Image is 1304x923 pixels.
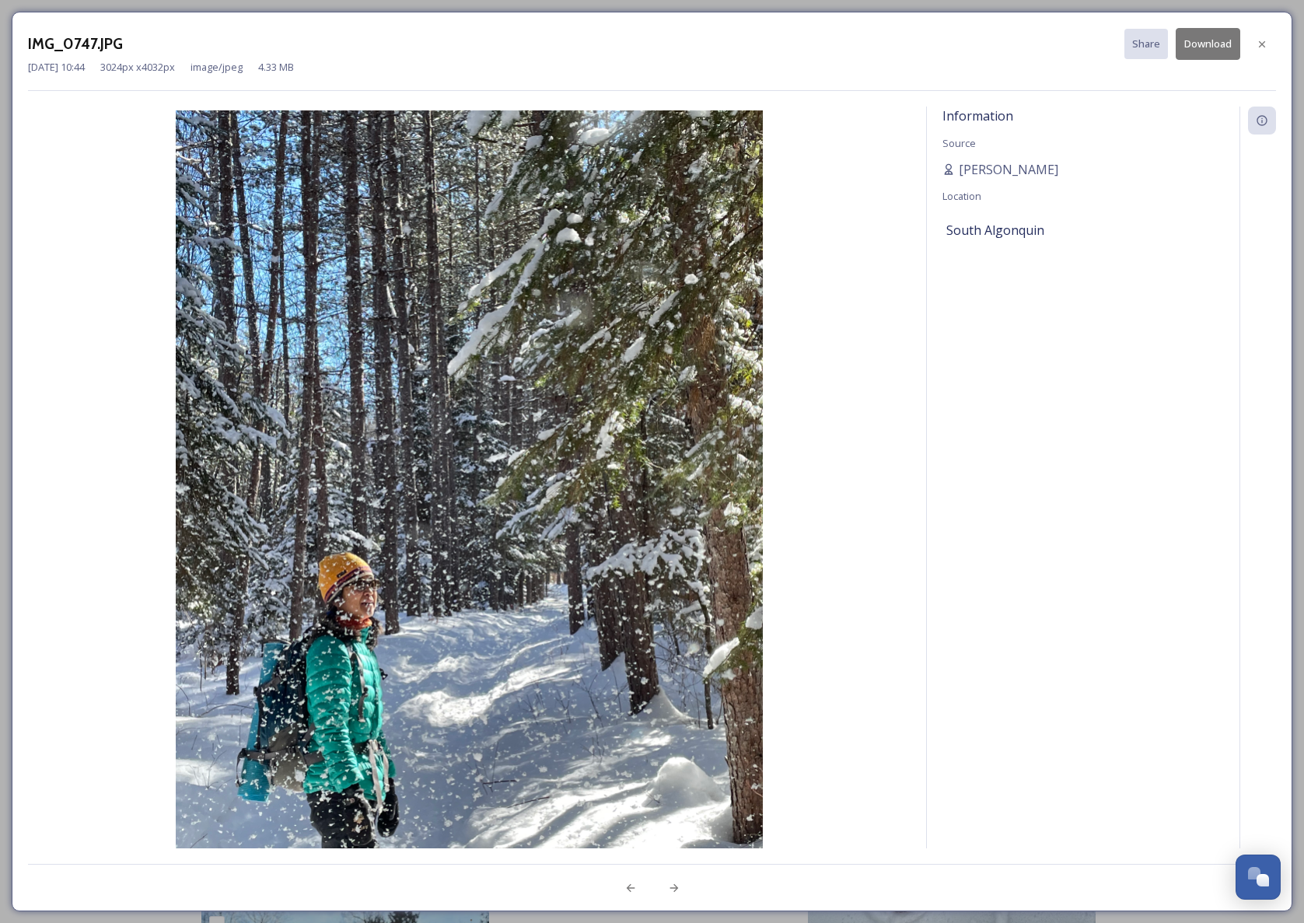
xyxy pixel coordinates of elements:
[942,136,976,150] span: Source
[946,221,1044,239] span: South Algonquin
[1176,28,1240,60] button: Download
[959,160,1058,179] span: [PERSON_NAME]
[28,60,85,75] span: [DATE] 10:44
[1236,855,1281,900] button: Open Chat
[942,189,981,203] span: Location
[100,60,175,75] span: 3024 px x 4032 px
[942,107,1013,124] span: Information
[1124,29,1168,59] button: Share
[191,60,243,75] span: image/jpeg
[258,60,294,75] span: 4.33 MB
[28,33,123,55] h3: IMG_0747.JPG
[28,110,911,893] img: IMG_0747.JPG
